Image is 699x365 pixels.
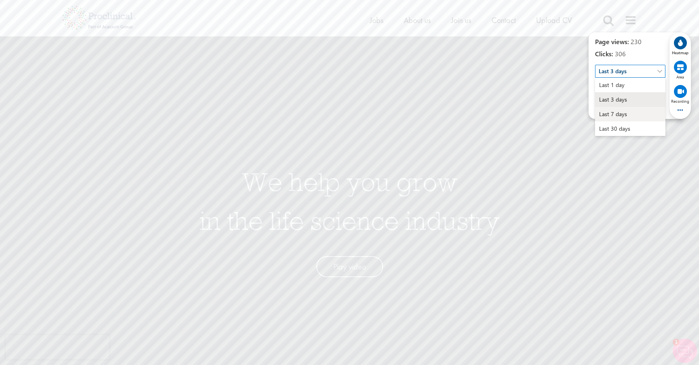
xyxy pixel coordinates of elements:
[672,50,688,55] span: Heatmap
[199,162,500,240] h1: We help you grow in the life science industry
[536,15,572,25] a: Upload CV
[595,65,665,78] span: Last 3 days
[595,37,629,46] span: Page views:
[676,74,684,79] span: Area
[613,49,626,58] span: 306
[673,339,697,363] img: Chatbot
[595,49,613,58] span: Clicks:
[599,110,627,118] span: Last 7 days
[672,60,688,79] div: View area map
[370,15,383,25] a: Jobs
[671,99,689,104] span: Recording
[451,15,471,25] a: Join us
[599,125,630,133] span: Last 30 days
[404,15,431,25] a: About us
[599,81,625,89] span: Last 1 day
[673,339,680,346] span: 1
[316,256,383,278] a: Play video
[671,84,689,104] div: View recordings
[491,15,516,25] a: Contact
[672,36,688,55] div: View heatmap
[629,37,642,46] span: 230
[599,95,627,104] span: Last 3 days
